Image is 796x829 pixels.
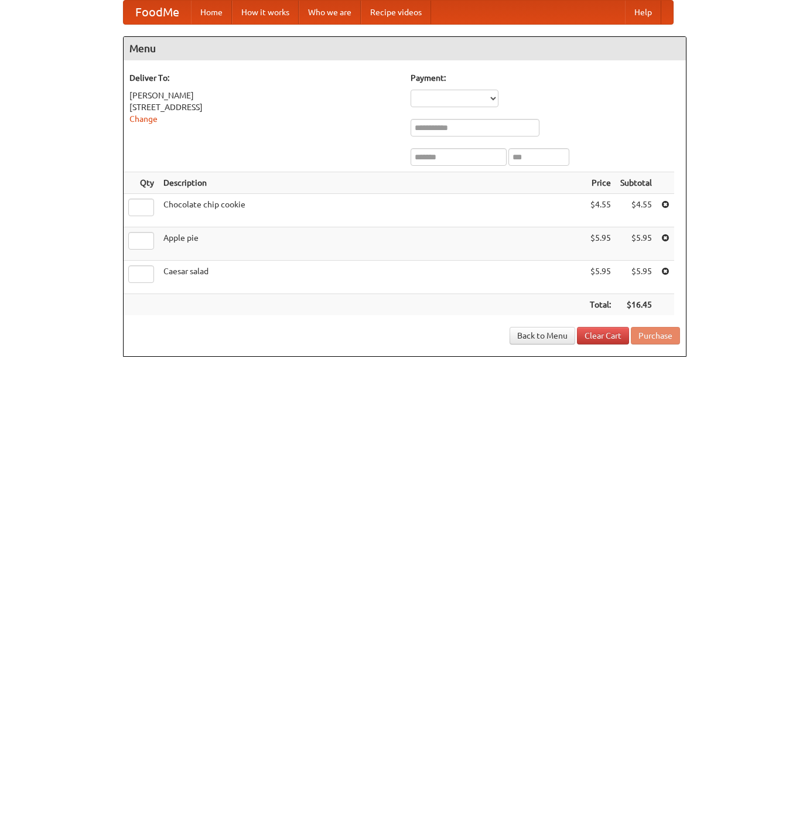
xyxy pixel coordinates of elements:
[159,172,585,194] th: Description
[299,1,361,24] a: Who we are
[616,261,657,294] td: $5.95
[631,327,680,344] button: Purchase
[625,1,661,24] a: Help
[159,194,585,227] td: Chocolate chip cookie
[585,227,616,261] td: $5.95
[585,294,616,316] th: Total:
[129,72,399,84] h5: Deliver To:
[129,90,399,101] div: [PERSON_NAME]
[616,194,657,227] td: $4.55
[124,172,159,194] th: Qty
[129,114,158,124] a: Change
[124,1,191,24] a: FoodMe
[585,172,616,194] th: Price
[585,261,616,294] td: $5.95
[159,227,585,261] td: Apple pie
[191,1,232,24] a: Home
[577,327,629,344] a: Clear Cart
[129,101,399,113] div: [STREET_ADDRESS]
[616,227,657,261] td: $5.95
[510,327,575,344] a: Back to Menu
[616,294,657,316] th: $16.45
[159,261,585,294] td: Caesar salad
[616,172,657,194] th: Subtotal
[361,1,431,24] a: Recipe videos
[585,194,616,227] td: $4.55
[232,1,299,24] a: How it works
[411,72,680,84] h5: Payment:
[124,37,686,60] h4: Menu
